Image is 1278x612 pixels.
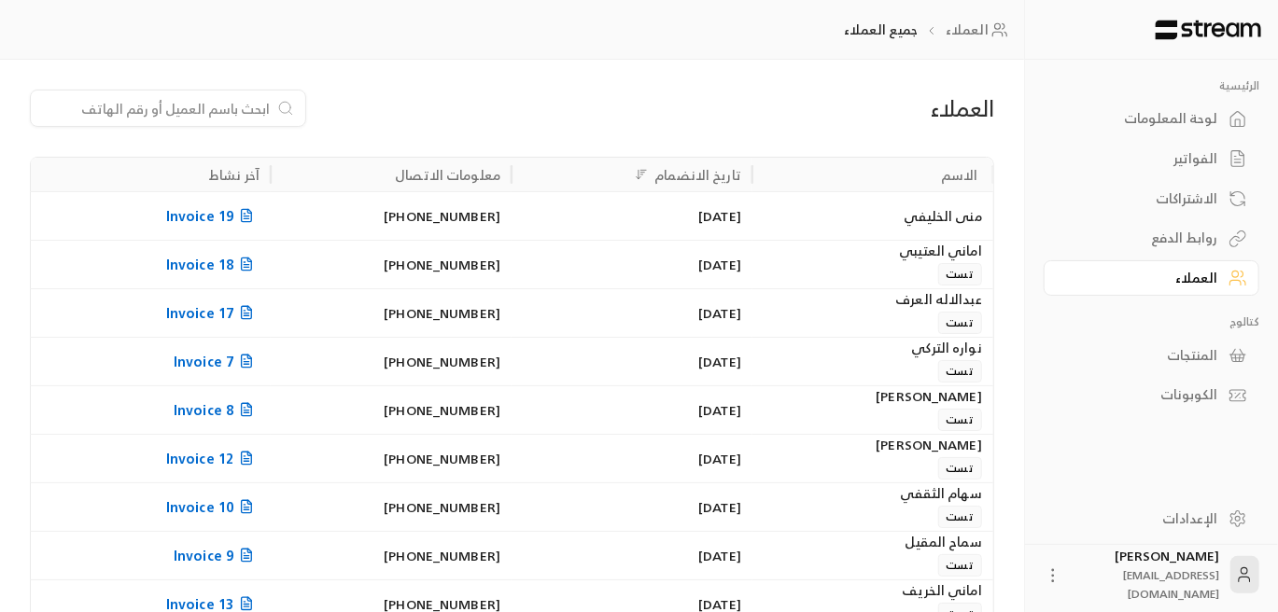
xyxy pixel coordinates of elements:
div: [PHONE_NUMBER] [282,289,500,337]
a: الكوبونات [1044,377,1259,413]
div: آخر نشاط [209,163,260,187]
span: تست [938,457,982,480]
div: [PERSON_NAME] [764,386,982,407]
div: معلومات الاتصال [395,163,500,187]
div: عبدالاله العرف [764,289,982,310]
div: تاريخ الانضمام [654,163,741,187]
div: [PHONE_NUMBER] [282,435,500,482]
a: المنتجات [1044,337,1259,373]
span: تست [938,409,982,431]
div: [DATE] [523,532,741,579]
span: [EMAIL_ADDRESS][DOMAIN_NAME] [1123,565,1219,604]
span: Invoice 12 [166,447,260,470]
a: الإعدادات [1044,500,1259,536]
div: [DATE] [523,483,741,531]
div: [PHONE_NUMBER] [282,241,500,288]
div: [PHONE_NUMBER] [282,386,500,434]
a: العملاء [946,21,1014,39]
div: منى الخليفي [764,192,982,240]
div: [PHONE_NUMBER] [282,338,500,385]
div: سماح المقيل [764,532,982,552]
span: Invoice 8 [174,398,260,422]
span: Invoice 9 [174,544,260,567]
p: كتالوج [1044,314,1259,329]
div: [DATE] [523,386,741,434]
span: Invoice 18 [166,253,260,276]
p: الرئيسية [1044,78,1259,93]
div: العملاء [685,93,994,123]
div: [DATE] [523,241,741,288]
nav: breadcrumb [844,21,1015,39]
span: تست [938,360,982,382]
button: Sort [630,163,653,186]
span: تست [938,312,982,334]
div: العملاء [1067,269,1217,287]
a: الفواتير [1044,141,1259,177]
div: الفواتير [1067,149,1217,168]
div: [DATE] [523,338,741,385]
div: المنتجات [1067,346,1217,365]
div: [DATE] [523,435,741,482]
img: Logo [1154,20,1263,40]
div: [PERSON_NAME] [764,435,982,455]
span: تست [938,506,982,528]
a: العملاء [1044,260,1259,297]
div: سهام الثقفي [764,483,982,504]
span: Invoice 7 [174,350,260,373]
div: اماني الخريف [764,580,982,601]
div: نواره التركي [764,338,982,358]
span: Invoice 10 [166,495,260,519]
div: [PERSON_NAME] [1074,547,1219,603]
span: تست [938,554,982,577]
div: اماني العتيبي [764,241,982,261]
div: الكوبونات [1067,385,1217,404]
div: الاشتراكات [1067,189,1217,208]
div: الاسم [941,163,978,187]
div: [PHONE_NUMBER] [282,192,500,240]
span: Invoice 17 [166,301,260,325]
div: [PHONE_NUMBER] [282,532,500,579]
a: روابط الدفع [1044,220,1259,257]
a: لوحة المعلومات [1044,101,1259,137]
div: [PHONE_NUMBER] [282,483,500,531]
span: تست [938,263,982,285]
input: ابحث باسم العميل أو رقم الهاتف [42,98,270,118]
a: الاشتراكات [1044,180,1259,216]
div: [DATE] [523,289,741,337]
span: Invoice 19 [166,204,260,228]
div: الإعدادات [1067,509,1217,528]
div: لوحة المعلومات [1067,109,1217,128]
div: [DATE] [523,192,741,240]
p: جميع العملاء [844,21,918,39]
div: روابط الدفع [1067,229,1217,247]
